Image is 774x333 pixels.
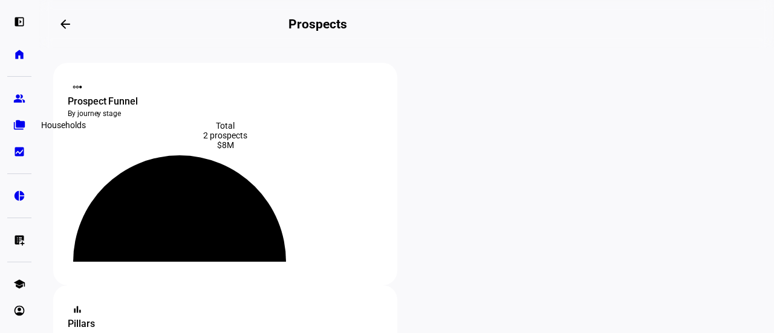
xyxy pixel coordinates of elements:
[13,305,25,317] eth-mat-symbol: account_circle
[13,190,25,202] eth-mat-symbol: pie_chart
[13,119,25,131] eth-mat-symbol: folder_copy
[36,118,91,132] div: Households
[7,86,31,111] a: group
[68,109,383,118] div: By journey stage
[68,140,383,150] div: $8M
[7,184,31,208] a: pie_chart
[13,146,25,158] eth-mat-symbol: bid_landscape
[58,17,73,31] mat-icon: arrow_backwards
[68,121,383,131] div: Total
[71,81,83,93] mat-icon: steppers
[7,140,31,164] a: bid_landscape
[288,17,346,31] h2: Prospects
[7,42,31,66] a: home
[68,131,383,140] div: 2 prospects
[7,113,31,137] a: folder_copy
[13,92,25,105] eth-mat-symbol: group
[68,94,383,109] div: Prospect Funnel
[13,16,25,28] eth-mat-symbol: left_panel_open
[71,303,83,315] mat-icon: bar_chart
[68,317,383,331] div: Pillars
[13,48,25,60] eth-mat-symbol: home
[13,278,25,290] eth-mat-symbol: school
[13,234,25,246] eth-mat-symbol: list_alt_add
